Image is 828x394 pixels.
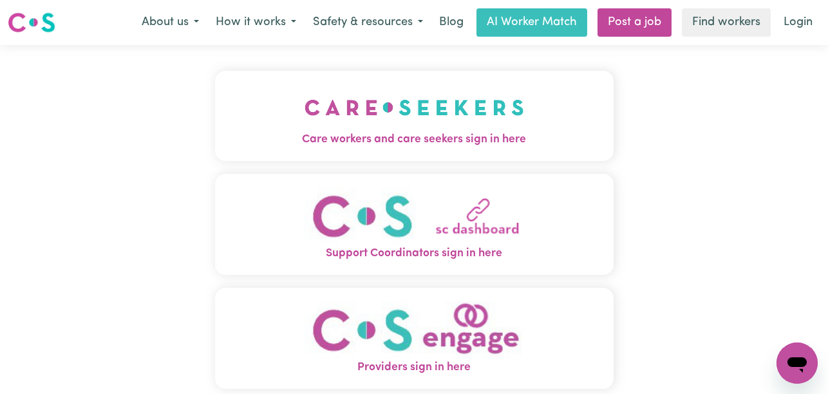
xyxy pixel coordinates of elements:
[682,8,771,37] a: Find workers
[215,131,614,148] span: Care workers and care seekers sign in here
[776,342,818,384] iframe: Button to launch messaging window
[476,8,587,37] a: AI Worker Match
[215,288,614,389] button: Providers sign in here
[597,8,672,37] a: Post a job
[207,9,305,36] button: How it works
[215,71,614,161] button: Care workers and care seekers sign in here
[431,8,471,37] a: Blog
[8,11,55,34] img: Careseekers logo
[215,359,614,376] span: Providers sign in here
[776,8,820,37] a: Login
[8,8,55,37] a: Careseekers logo
[305,9,431,36] button: Safety & resources
[215,174,614,275] button: Support Coordinators sign in here
[133,9,207,36] button: About us
[215,245,614,262] span: Support Coordinators sign in here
